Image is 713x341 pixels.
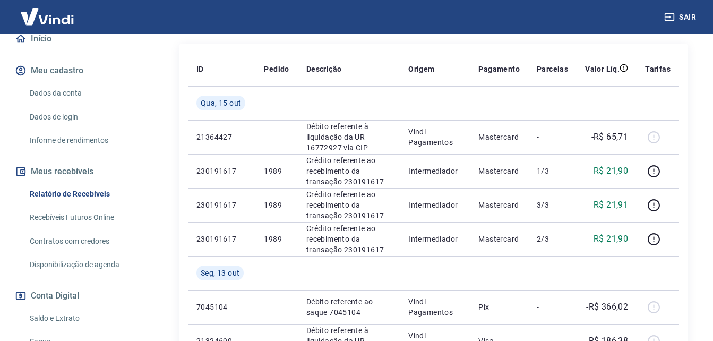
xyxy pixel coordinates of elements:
p: Débito referente à liquidação da UR 16772927 via CIP [306,121,391,153]
a: Relatório de Recebíveis [25,183,146,205]
p: Vindi Pagamentos [408,126,461,148]
p: 1989 [264,166,289,176]
p: 7045104 [196,302,247,312]
p: -R$ 366,02 [586,301,628,313]
p: Vindi Pagamentos [408,296,461,318]
p: Débito referente ao saque 7045104 [306,296,391,318]
p: - [537,302,568,312]
a: Disponibilização de agenda [25,254,146,276]
p: 230191617 [196,200,247,210]
p: Pix [478,302,520,312]
p: 230191617 [196,234,247,244]
p: Pedido [264,64,289,74]
span: Seg, 13 out [201,268,239,278]
button: Sair [662,7,700,27]
p: Parcelas [537,64,568,74]
p: 1989 [264,234,289,244]
p: - [537,132,568,142]
p: Crédito referente ao recebimento da transação 230191617 [306,223,391,255]
p: 1/3 [537,166,568,176]
p: Crédito referente ao recebimento da transação 230191617 [306,189,391,221]
p: -R$ 65,71 [591,131,629,143]
a: Dados da conta [25,82,146,104]
button: Conta Digital [13,284,146,308]
p: 230191617 [196,166,247,176]
p: Mastercard [478,234,520,244]
a: Recebíveis Futuros Online [25,207,146,228]
a: Dados de login [25,106,146,128]
a: Informe de rendimentos [25,130,146,151]
p: Mastercard [478,166,520,176]
p: Pagamento [478,64,520,74]
p: Crédito referente ao recebimento da transação 230191617 [306,155,391,187]
p: 21364427 [196,132,247,142]
p: Mastercard [478,132,520,142]
p: Origem [408,64,434,74]
p: 3/3 [537,200,568,210]
p: Intermediador [408,166,461,176]
p: Intermediador [408,234,461,244]
p: 1989 [264,200,289,210]
p: R$ 21,90 [594,165,628,177]
a: Contratos com credores [25,231,146,252]
img: Vindi [13,1,82,33]
a: Saldo e Extrato [25,308,146,329]
p: 2/3 [537,234,568,244]
button: Meus recebíveis [13,160,146,183]
a: Início [13,27,146,50]
p: Intermediador [408,200,461,210]
button: Meu cadastro [13,59,146,82]
p: Descrição [306,64,342,74]
p: R$ 21,91 [594,199,628,211]
p: Tarifas [645,64,671,74]
p: Valor Líq. [585,64,620,74]
p: R$ 21,90 [594,233,628,245]
p: ID [196,64,204,74]
p: Mastercard [478,200,520,210]
span: Qua, 15 out [201,98,241,108]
